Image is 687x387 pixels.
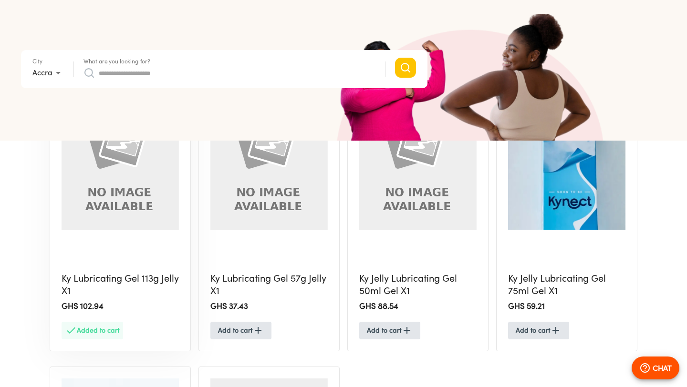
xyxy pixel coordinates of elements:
[508,322,569,339] button: Add to cart
[210,301,328,312] h2: GHS 37.43
[62,301,179,312] h2: GHS 102.94
[32,65,64,81] div: Accra
[83,59,150,64] label: What are you looking for?
[359,301,477,312] h2: GHS 88.54
[516,325,562,336] span: Add to cart
[347,89,489,351] a: Ky Jelly Lubricating Gel 50ml Gel X1Ky Jelly Lubricating Gel 50ml Gel X1GHS 88.54Add to cart
[367,325,413,336] span: Add to cart
[50,89,191,351] a: Ky Lubricating Gel 113g Jelly X1Ky Lubricating Gel 113g Jelly X1GHS 102.94Added to cart
[62,101,179,230] img: Ky Lubricating Gel 113g Jelly X1
[198,89,340,351] a: Ky Lubricating Gel 57g Jelly X1Ky Lubricating Gel 57g Jelly X1GHS 37.43Add to cart
[359,101,477,230] img: Ky Jelly Lubricating Gel 50ml Gel X1
[62,272,179,297] h5: Ky Lubricating Gel 113g Jelly X1
[359,272,477,297] h5: Ky Jelly Lubricating Gel 50ml Gel X1
[62,322,123,339] button: Added to cart
[508,272,625,297] h5: Ky Jelly Lubricating Gel 75ml Gel X1
[210,272,328,297] h5: Ky Lubricating Gel 57g Jelly X1
[632,356,679,379] button: CHAT
[496,89,637,351] a: Ky Jelly Lubricating Gel 75ml Gel X1Ky Jelly Lubricating Gel 75ml Gel X1GHS 59.21Add to cart
[653,362,672,374] p: CHAT
[508,301,625,312] h2: GHS 59.21
[32,59,42,64] label: City
[65,325,119,336] span: Added to cart
[359,322,420,339] button: Add to cart
[218,325,264,336] span: Add to cart
[395,58,416,78] button: Search
[210,322,271,339] button: Add to cart
[210,101,328,230] img: Ky Lubricating Gel 57g Jelly X1
[508,101,625,230] img: Ky Jelly Lubricating Gel 75ml Gel X1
